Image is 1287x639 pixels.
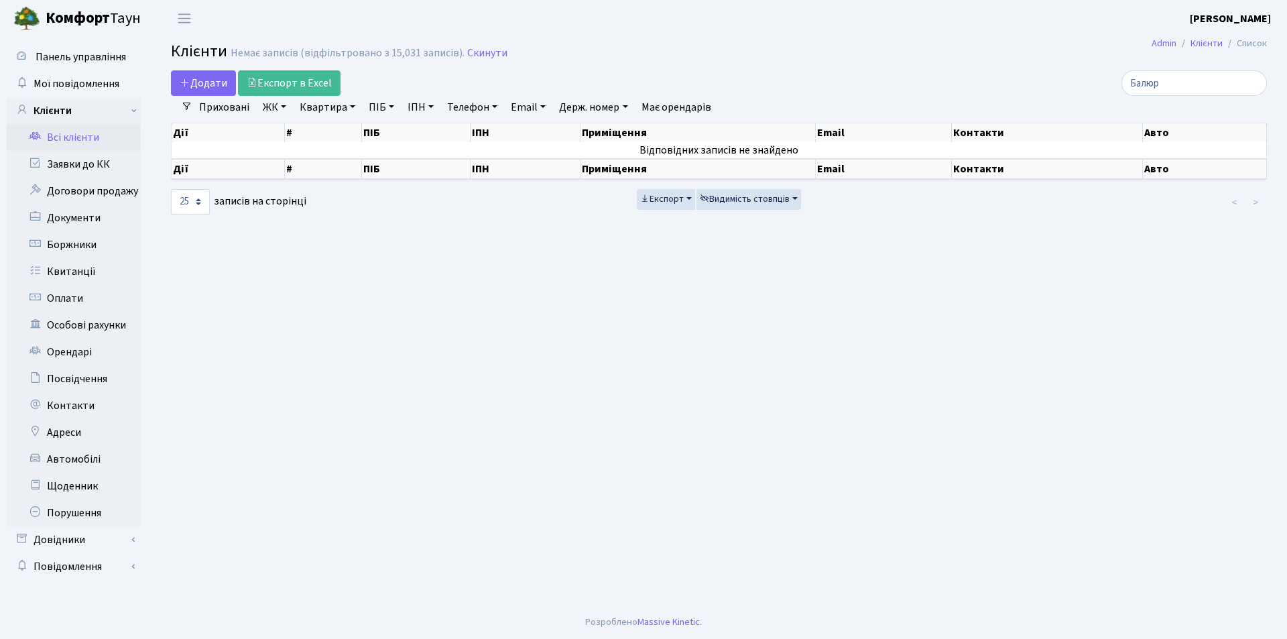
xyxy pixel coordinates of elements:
[1190,36,1223,50] a: Клієнти
[7,205,141,231] a: Документи
[700,192,790,206] span: Видимість стовпців
[7,553,141,580] a: Повідомлення
[172,159,285,179] th: Дії
[402,96,439,119] a: ІПН
[696,189,801,210] button: Видимість стовпців
[952,123,1143,142] th: Контакти
[46,7,141,30] span: Таун
[7,526,141,553] a: Довідники
[1223,36,1267,51] li: Список
[168,7,201,30] button: Переключити навігацію
[554,96,633,119] a: Держ. номер
[172,123,285,142] th: Дії
[7,446,141,473] a: Автомобілі
[7,285,141,312] a: Оплати
[952,159,1143,179] th: Контакти
[442,96,503,119] a: Телефон
[231,47,465,60] div: Немає записів (відфільтровано з 15,031 записів).
[13,5,40,32] img: logo.png
[7,392,141,419] a: Контакти
[1121,70,1267,96] input: Пошук...
[585,615,702,630] div: Розроблено .
[171,189,210,215] select: записів на сторінці
[7,419,141,446] a: Адреси
[257,96,292,119] a: ЖК
[7,70,141,97] a: Мої повідомлення
[362,159,470,179] th: ПІБ
[285,123,362,142] th: #
[285,159,362,179] th: #
[1152,36,1176,50] a: Admin
[816,159,952,179] th: Email
[7,500,141,526] a: Порушення
[7,339,141,365] a: Орендарі
[362,123,470,142] th: ПІБ
[7,312,141,339] a: Особові рахунки
[7,231,141,258] a: Боржники
[171,40,227,63] span: Клієнти
[1143,123,1267,142] th: Авто
[1143,159,1267,179] th: Авто
[171,189,306,215] label: записів на сторінці
[363,96,400,119] a: ПІБ
[180,76,227,91] span: Додати
[580,123,816,142] th: Приміщення
[467,47,507,60] a: Скинути
[7,44,141,70] a: Панель управління
[637,189,695,210] button: Експорт
[1190,11,1271,27] a: [PERSON_NAME]
[34,76,119,91] span: Мої повідомлення
[7,178,141,205] a: Договори продажу
[1131,30,1287,58] nav: breadcrumb
[36,50,126,64] span: Панель управління
[194,96,255,119] a: Приховані
[7,97,141,124] a: Клієнти
[816,123,952,142] th: Email
[238,70,341,96] a: Експорт в Excel
[637,615,700,629] a: Massive Kinetic
[171,70,236,96] a: Додати
[294,96,361,119] a: Квартира
[7,258,141,285] a: Квитанції
[505,96,551,119] a: Email
[46,7,110,29] b: Комфорт
[1190,11,1271,26] b: [PERSON_NAME]
[640,192,684,206] span: Експорт
[471,123,581,142] th: ІПН
[580,159,816,179] th: Приміщення
[7,365,141,392] a: Посвідчення
[7,473,141,500] a: Щоденник
[172,142,1267,158] td: Відповідних записів не знайдено
[471,159,581,179] th: ІПН
[7,124,141,151] a: Всі клієнти
[636,96,717,119] a: Має орендарів
[7,151,141,178] a: Заявки до КК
